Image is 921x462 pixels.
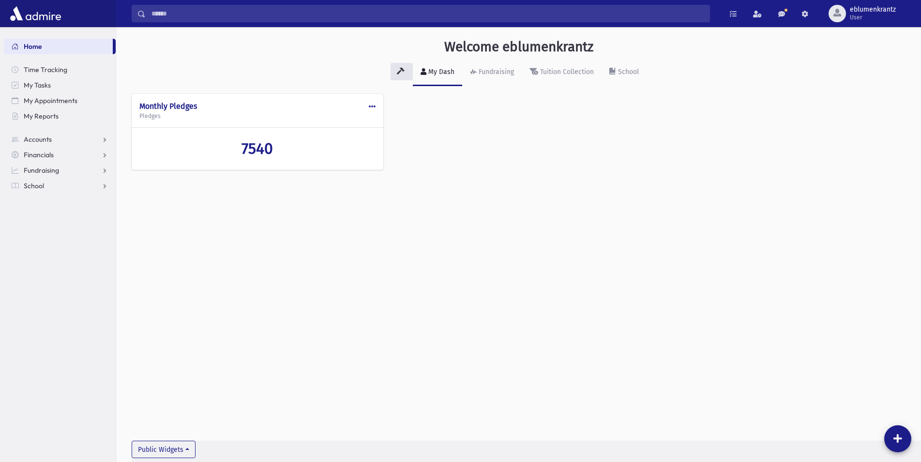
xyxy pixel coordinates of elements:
a: Home [4,39,113,54]
a: My Reports [4,108,116,124]
span: Time Tracking [24,65,67,74]
a: Time Tracking [4,62,116,77]
span: 7540 [242,139,273,158]
a: My Tasks [4,77,116,93]
span: My Tasks [24,81,51,89]
span: My Appointments [24,96,77,105]
span: School [24,181,44,190]
span: User [850,14,896,21]
a: My Appointments [4,93,116,108]
span: Accounts [24,135,52,144]
div: Tuition Collection [538,68,594,76]
a: 7540 [139,139,376,158]
a: School [4,178,116,194]
span: My Reports [24,112,59,120]
span: Home [24,42,42,51]
input: Search [146,5,710,22]
h4: Monthly Pledges [139,102,376,111]
a: School [602,59,647,86]
h3: Welcome eblumenkrantz [444,39,593,55]
a: Fundraising [462,59,522,86]
div: School [616,68,639,76]
a: Tuition Collection [522,59,602,86]
div: Fundraising [477,68,514,76]
a: My Dash [413,59,462,86]
a: Fundraising [4,163,116,178]
img: AdmirePro [8,4,63,23]
a: Accounts [4,132,116,147]
h5: Pledges [139,113,376,119]
span: eblumenkrantz [850,6,896,14]
div: My Dash [426,68,454,76]
a: Financials [4,147,116,163]
span: Fundraising [24,166,59,175]
button: Public Widgets [132,441,196,458]
span: Financials [24,150,54,159]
